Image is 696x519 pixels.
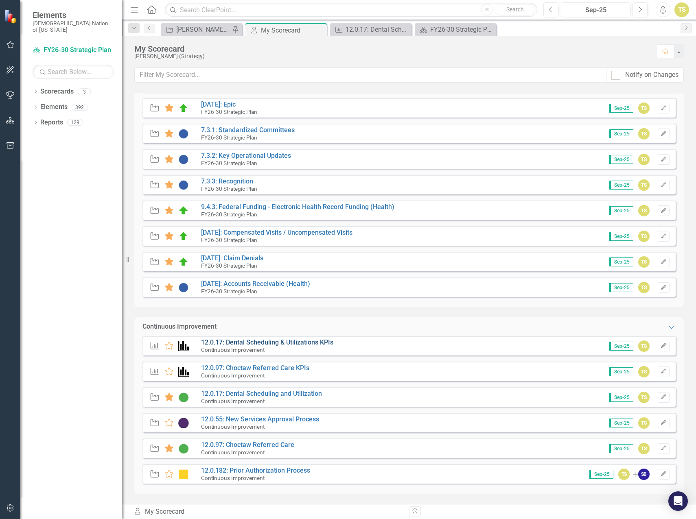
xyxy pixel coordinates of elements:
div: Sep-25 [564,5,628,15]
a: 7.3.3: Recognition [201,177,253,185]
div: 129 [67,119,83,126]
div: SB [638,469,650,480]
button: TS [674,2,689,17]
a: 12.0.17: Dental Scheduling & Utilizations KPIs [201,338,333,346]
div: TS [638,417,650,429]
div: TS [638,282,650,293]
a: 12.0.55: New Services Approval Process [201,415,319,423]
a: 7.3.2: Key Operational Updates [201,152,291,159]
span: Sep-25 [589,470,613,479]
small: Continuous Improvement [201,372,265,379]
img: Caution [178,469,189,479]
img: CI Action Plan Approved/In Progress [178,393,189,402]
div: My Scorecard [261,25,325,35]
small: Continuous Improvement [201,398,265,404]
img: On Target [178,103,189,113]
div: TS [618,469,630,480]
span: Sep-25 [609,206,633,215]
div: TS [638,128,650,140]
img: On Target [178,206,189,216]
span: Sep-25 [609,342,633,351]
img: Performance Management [178,341,189,351]
input: Search Below... [33,65,114,79]
small: FY26-30 Strategic Plan [201,237,257,243]
img: Performance Management [178,367,189,377]
span: Sep-25 [609,393,633,402]
div: TS [638,392,650,403]
span: Sep-25 [609,181,633,190]
span: Elements [33,10,114,20]
span: Search [506,6,524,13]
span: Sep-25 [609,283,633,292]
img: On Target [178,231,189,241]
img: On Target [178,257,189,267]
div: TS [638,102,650,114]
div: Continuous Improvement [142,322,217,331]
span: Sep-25 [609,129,633,138]
span: Sep-25 [609,367,633,376]
div: [PERSON_NAME] SO's [176,24,230,35]
input: Search ClearPoint... [165,3,537,17]
div: Open Intercom Messenger [668,491,688,511]
img: ClearPoint Strategy [4,9,18,23]
a: [DATE]: Accounts Receivable (Health) [201,280,310,288]
div: Notify on Changes [625,70,678,80]
span: Sep-25 [609,444,633,453]
div: TS [638,340,650,352]
small: FY26-30 Strategic Plan [201,134,257,141]
div: TS [638,256,650,268]
span: Sep-25 [609,257,633,266]
small: Continuous Improvement [201,423,265,430]
div: TS [638,179,650,191]
a: [DATE]: Compensated Visits / Uncompensated Visits [201,229,352,236]
a: [DATE]: Epic [201,100,236,108]
a: Elements [40,102,68,112]
a: 12.0.182: Prior Authorization Process [201,467,310,474]
span: Sep-25 [609,155,633,164]
small: [DEMOGRAPHIC_DATA] Nation of [US_STATE] [33,20,114,33]
a: 9.4.3: Federal Funding - Electronic Health Record Funding (Health) [201,203,394,211]
span: Sep-25 [609,104,633,113]
div: [PERSON_NAME] (Strategy) [134,53,648,59]
img: Not Started [178,129,189,139]
small: FY26-30 Strategic Plan [201,262,257,269]
a: 12.0.17: Dental Scheduling and Utilization [201,390,322,397]
a: FY26-30 Strategic Plan [417,24,494,35]
input: Filter My Scorecard... [134,68,606,83]
img: CI Action Plan Approved/In Progress [178,444,189,454]
a: FY26-30 Strategic Plan [33,46,114,55]
a: 12.0.17: Dental Scheduling & Utilizations KPIs [332,24,409,35]
small: Continuous Improvement [201,449,265,456]
div: TS [638,205,650,216]
img: Not Started [178,283,189,292]
span: Sep-25 [609,232,633,241]
img: Not Started [178,180,189,190]
div: My Scorecard [134,44,648,53]
span: Sep-25 [609,419,633,427]
a: 12.0.97: Choctaw Referred Care KPIs [201,364,309,372]
div: 12.0.17: Dental Scheduling & Utilizations KPIs [346,24,409,35]
a: Scorecards [40,87,74,96]
button: Sep-25 [561,2,630,17]
small: Continuous Improvement [201,347,265,353]
div: My Scorecard [134,507,403,517]
div: TS [638,231,650,242]
small: FY26-30 Strategic Plan [201,109,257,115]
a: [PERSON_NAME] SO's [163,24,230,35]
a: 12.0.97: Choctaw Referred Care [201,441,294,449]
small: Continuous Improvement [201,475,265,481]
a: Reports [40,118,63,127]
div: 3 [78,88,91,95]
div: TS [638,154,650,165]
img: CI In Progress [178,418,189,428]
div: 392 [72,104,88,111]
img: Not Started [178,155,189,164]
small: FY26-30 Strategic Plan [201,160,257,166]
a: 7.3.1: Standardized Committees [201,126,295,134]
small: FY26-30 Strategic Plan [201,185,257,192]
small: FY26-30 Strategic Plan [201,288,257,294]
div: TS [638,366,650,377]
button: Search [495,4,535,15]
small: FY26-30 Strategic Plan [201,211,257,218]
